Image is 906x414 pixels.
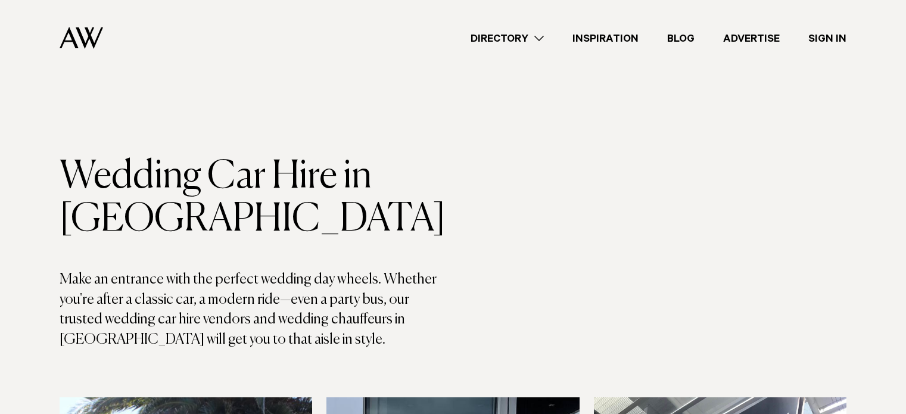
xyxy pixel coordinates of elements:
[456,30,558,46] a: Directory
[794,30,861,46] a: Sign In
[60,155,453,241] h1: Wedding Car Hire in [GEOGRAPHIC_DATA]
[709,30,794,46] a: Advertise
[60,27,103,49] img: Auckland Weddings Logo
[653,30,709,46] a: Blog
[558,30,653,46] a: Inspiration
[60,270,453,350] p: Make an entrance with the perfect wedding day wheels. Whether you're after a classic car, a moder...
